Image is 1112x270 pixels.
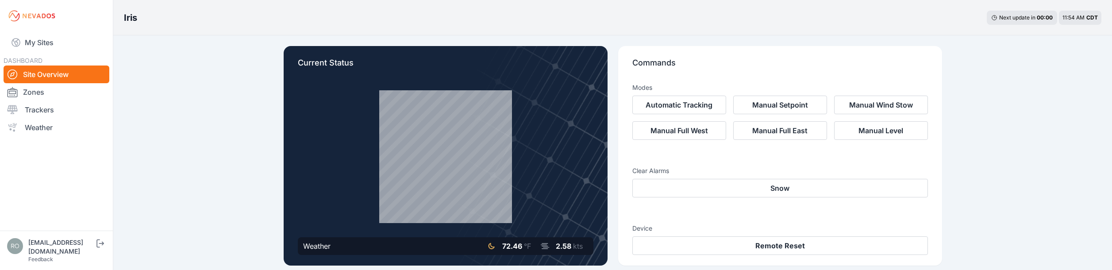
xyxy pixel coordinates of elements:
[502,242,522,251] span: 72.46
[573,242,583,251] span: kts
[7,9,57,23] img: Nevados
[632,83,652,92] h3: Modes
[7,238,23,254] img: rono@prim.com
[1037,14,1053,21] div: 00 : 00
[632,166,928,175] h3: Clear Alarms
[298,57,593,76] p: Current Status
[556,242,571,251] span: 2.58
[124,6,137,29] nav: Breadcrumb
[28,238,95,256] div: [EMAIL_ADDRESS][DOMAIN_NAME]
[733,121,827,140] button: Manual Full East
[4,101,109,119] a: Trackers
[4,83,109,101] a: Zones
[733,96,827,114] button: Manual Setpoint
[524,242,531,251] span: °F
[28,256,53,262] a: Feedback
[4,32,109,53] a: My Sites
[999,14,1035,21] span: Next update in
[1062,14,1085,21] span: 11:54 AM
[632,57,928,76] p: Commands
[834,121,928,140] button: Manual Level
[124,12,137,24] h3: Iris
[632,179,928,197] button: Snow
[303,241,331,251] div: Weather
[4,57,42,64] span: DASHBOARD
[632,224,928,233] h3: Device
[4,119,109,136] a: Weather
[834,96,928,114] button: Manual Wind Stow
[632,121,726,140] button: Manual Full West
[632,96,726,114] button: Automatic Tracking
[632,236,928,255] button: Remote Reset
[4,66,109,83] a: Site Overview
[1086,14,1098,21] span: CDT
